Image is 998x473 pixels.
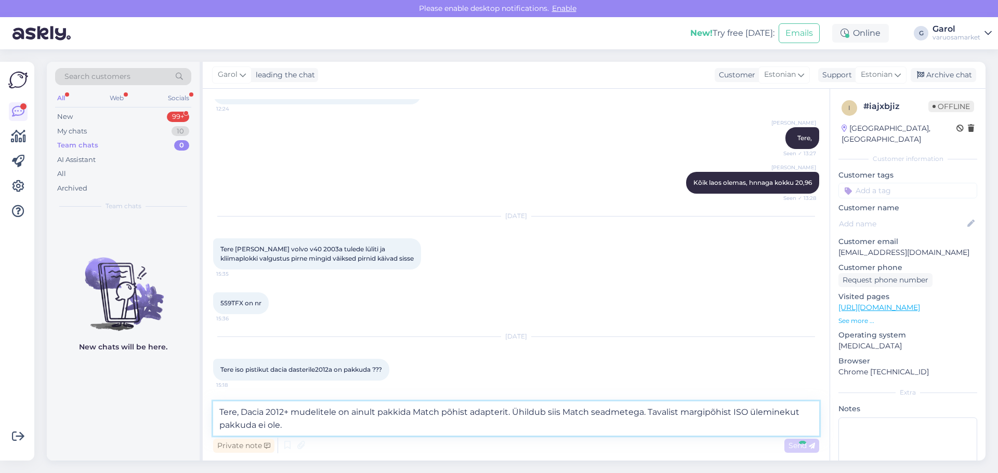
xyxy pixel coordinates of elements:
[216,315,255,322] span: 15:36
[57,126,87,137] div: My chats
[213,211,819,221] div: [DATE]
[764,69,796,80] span: Estonian
[64,71,130,82] span: Search customers
[715,70,755,80] div: Customer
[838,330,977,341] p: Operating system
[216,270,255,278] span: 15:35
[549,4,580,13] span: Enable
[777,150,816,157] span: Seen ✓ 13:27
[838,291,977,302] p: Visited pages
[838,262,977,273] p: Customer phone
[838,273,933,287] div: Request phone number
[848,104,850,112] span: i
[838,202,977,213] p: Customer name
[216,105,255,113] span: 12:24
[252,70,315,80] div: leading the chat
[838,247,977,258] p: [EMAIL_ADDRESS][DOMAIN_NAME]
[166,91,191,105] div: Socials
[838,316,977,326] p: See more ...
[838,183,977,198] input: Add a tag
[8,70,28,90] img: Askly Logo
[818,70,852,80] div: Support
[779,23,820,43] button: Emails
[838,388,977,397] div: Extra
[57,183,87,194] div: Archived
[777,194,816,202] span: Seen ✓ 13:28
[933,25,992,42] a: Garolvaruosamarket
[838,341,977,352] p: [MEDICAL_DATA]
[172,126,189,137] div: 10
[220,299,261,307] span: 559TFX on nr
[55,91,67,105] div: All
[771,164,816,171] span: [PERSON_NAME]
[216,381,255,389] span: 15:18
[928,101,974,112] span: Offline
[690,28,713,38] b: New!
[861,69,892,80] span: Estonian
[838,303,920,312] a: [URL][DOMAIN_NAME]
[933,25,980,33] div: Garol
[911,68,976,82] div: Archive chat
[57,169,66,179] div: All
[842,123,956,145] div: [GEOGRAPHIC_DATA], [GEOGRAPHIC_DATA]
[838,170,977,181] p: Customer tags
[933,33,980,42] div: varuosamarket
[797,134,812,142] span: Tere,
[47,239,200,332] img: No chats
[57,155,96,165] div: AI Assistant
[863,100,928,113] div: # iajxbjiz
[106,201,141,211] span: Team chats
[693,179,812,186] span: Kõik laos olemas, hnnaga kokku 20,96
[57,140,98,151] div: Team chats
[220,366,382,373] span: Tere iso pistikut dacia dasterile2012a on pakkuda ???
[690,27,774,39] div: Try free [DATE]:
[167,112,189,122] div: 99+
[838,236,977,247] p: Customer email
[57,112,73,122] div: New
[771,119,816,127] span: [PERSON_NAME]
[218,69,238,80] span: Garol
[838,367,977,377] p: Chrome [TECHNICAL_ID]
[914,26,928,40] div: G
[174,140,189,151] div: 0
[839,218,965,229] input: Add name
[838,403,977,414] p: Notes
[108,91,126,105] div: Web
[832,24,889,43] div: Online
[79,342,167,353] p: New chats will be here.
[220,245,414,262] span: Tere [PERSON_NAME] volvo v40 2003a tulede lüliti ja kliimaplokki valgustus pirne mingid väiksed p...
[213,332,819,341] div: [DATE]
[838,356,977,367] p: Browser
[838,154,977,164] div: Customer information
